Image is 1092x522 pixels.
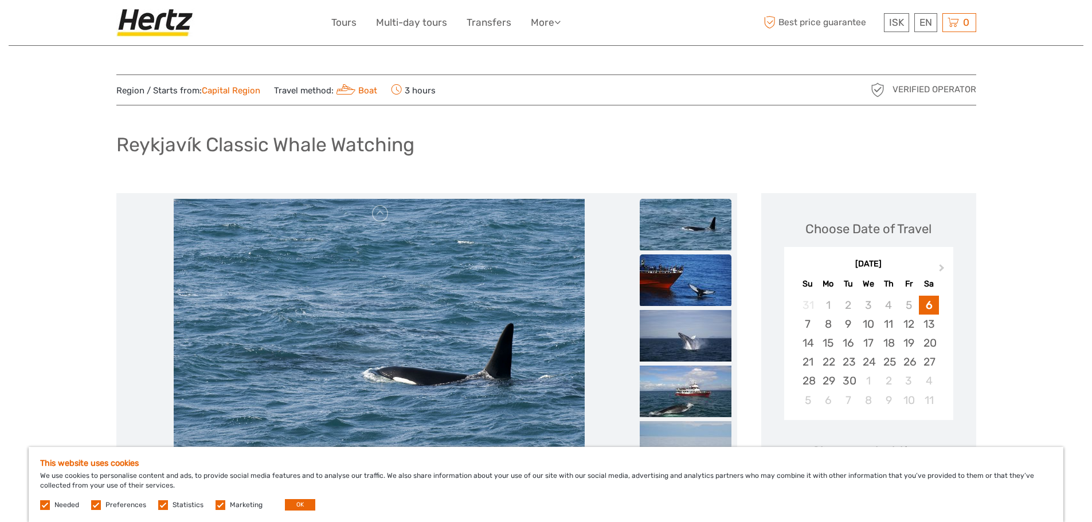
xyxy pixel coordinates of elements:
div: Choose Wednesday, September 10th, 2025 [858,315,878,333]
div: Not available Monday, September 1st, 2025 [818,296,838,315]
span: 0 [961,17,971,28]
div: Choose Sunday, September 14th, 2025 [798,333,818,352]
label: Needed [54,500,79,510]
span: Travel method: [274,82,378,98]
div: Choose Thursday, September 11th, 2025 [879,315,899,333]
div: Not available Sunday, August 31st, 2025 [798,296,818,315]
div: Th [879,276,899,292]
span: Region / Starts from: [116,85,260,97]
a: Capital Region [202,85,260,96]
span: 3 hours [391,82,436,98]
div: Choose Saturday, September 6th, 2025 [919,296,939,315]
div: Choose Monday, September 15th, 2025 [818,333,838,352]
div: Su [798,276,818,292]
div: Choose Thursday, September 25th, 2025 [879,352,899,371]
a: More [531,14,561,31]
img: Hertz [116,9,198,37]
div: Choose Tuesday, September 30th, 2025 [838,371,858,390]
div: Choose Friday, October 3rd, 2025 [899,371,919,390]
span: ISK [889,17,904,28]
div: Choose Wednesday, September 17th, 2025 [858,333,878,352]
label: Preferences [105,500,146,510]
div: Choose Monday, September 29th, 2025 [818,371,838,390]
div: Choose Friday, September 26th, 2025 [899,352,919,371]
div: Choose Saturday, September 13th, 2025 [919,315,939,333]
div: EN [914,13,937,32]
h1: Reykjavík Classic Whale Watching [116,133,414,156]
img: verified_operator_grey_128.png [868,81,887,99]
div: Not available Wednesday, September 3rd, 2025 [858,296,878,315]
div: Choose Thursday, October 9th, 2025 [879,391,899,410]
div: Choose Sunday, September 21st, 2025 [798,352,818,371]
div: month 2025-09 [788,296,949,410]
div: Choose Sunday, October 5th, 2025 [798,391,818,410]
div: Choose Saturday, October 11th, 2025 [919,391,939,410]
div: Choose Wednesday, October 8th, 2025 [858,391,878,410]
div: Choose Monday, September 22nd, 2025 [818,352,838,371]
h5: This website uses cookies [40,458,1052,468]
label: Marketing [230,500,263,510]
div: Choose Monday, October 6th, 2025 [818,391,838,410]
button: Next Month [934,261,952,280]
div: Choose Friday, September 12th, 2025 [899,315,919,333]
label: Statistics [173,500,203,510]
div: Sa [919,276,939,292]
div: Choose Thursday, September 18th, 2025 [879,333,899,352]
img: 753b4ef2eac24023b9e753f4e42fcbf2_slider_thumbnail.jpg [640,366,731,417]
a: Tours [331,14,357,31]
div: Choose Wednesday, October 1st, 2025 [858,371,878,390]
p: We're away right now. Please check back later! [16,20,130,29]
div: Not available Tuesday, September 2nd, 2025 [838,296,858,315]
div: Choose Wednesday, September 24th, 2025 [858,352,878,371]
span: Best price guarantee [761,13,881,32]
img: 8aba2a7a3dd946108054f122da038a08_slider_thumbnail.jpg [640,254,731,306]
a: Transfers [467,14,511,31]
div: Choose Saturday, October 4th, 2025 [919,371,939,390]
div: Choose Tuesday, October 7th, 2025 [838,391,858,410]
div: Tu [838,276,858,292]
div: Choose Friday, September 19th, 2025 [899,333,919,352]
a: Multi-day tours [376,14,447,31]
div: Choose Friday, October 10th, 2025 [899,391,919,410]
div: [DATE] [784,258,953,270]
div: Choose Sunday, September 28th, 2025 [798,371,818,390]
div: Choose Tuesday, September 23rd, 2025 [838,352,858,371]
div: Not available Thursday, September 4th, 2025 [879,296,899,315]
div: Choose Saturday, September 27th, 2025 [919,352,939,371]
div: Choose Sunday, September 7th, 2025 [798,315,818,333]
button: Open LiveChat chat widget [132,18,146,32]
div: Mo [818,276,838,292]
div: Choose Monday, September 8th, 2025 [818,315,838,333]
div: Choose Tuesday, September 9th, 2025 [838,315,858,333]
div: Not available Friday, September 5th, 2025 [899,296,919,315]
span: Choose a start time [812,442,926,460]
span: Verified Operator [893,84,976,96]
div: Fr [899,276,919,292]
button: OK [285,499,315,511]
a: Boat [334,85,378,96]
img: d8cf1a197b4d4df9a666b06b5cb317ef_slider_thumbnail.jpg [640,310,731,362]
img: 6d37306c15634e67ab4ac0c0b8372f46_slider_thumbnail.jpg [640,199,731,250]
div: Choose Thursday, October 2nd, 2025 [879,371,899,390]
img: 6d37306c15634e67ab4ac0c0b8372f46_main_slider.jpg [174,199,585,474]
div: Choose Tuesday, September 16th, 2025 [838,333,858,352]
div: Choose Saturday, September 20th, 2025 [919,333,939,352]
div: Choose Date of Travel [805,220,931,238]
div: We [858,276,878,292]
img: a4733d76e3ec44ab853afe806a5a54aa_slider_thumbnail.jpg [640,421,731,473]
div: We use cookies to personalise content and ads, to provide social media features and to analyse ou... [29,447,1063,522]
